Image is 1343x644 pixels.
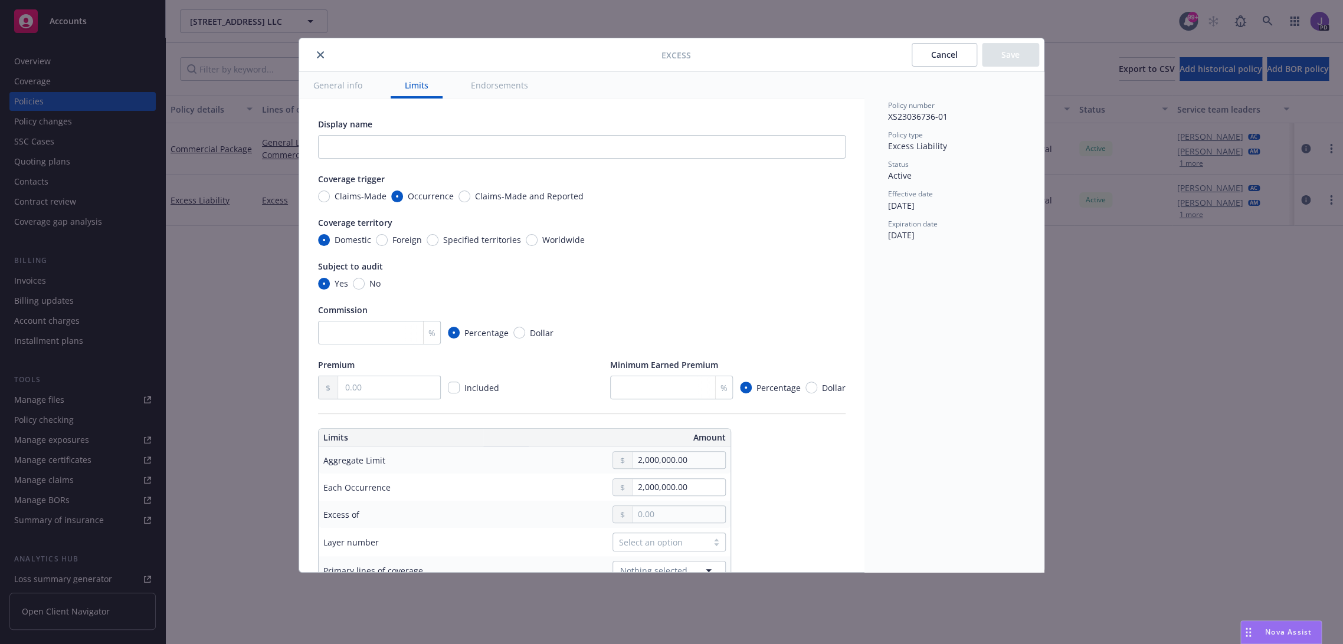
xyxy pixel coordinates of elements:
input: Foreign [376,234,388,246]
span: Policy type [888,130,923,140]
input: Worldwide [526,234,538,246]
span: Foreign [392,234,422,246]
input: 0.00 [633,506,725,523]
span: % [428,327,435,339]
input: Dollar [805,382,817,393]
div: Aggregate Limit [323,454,385,466]
th: Limits [319,429,483,446]
button: General info [299,72,376,98]
button: Nova Assist [1240,620,1322,644]
input: Specified territories [427,234,438,246]
span: Expiration date [888,219,938,229]
input: Occurrence [391,190,403,202]
span: Occurrence [408,190,454,202]
span: [DATE] [888,200,915,211]
input: No [353,278,365,290]
span: Yes [335,277,348,290]
span: % [720,382,728,394]
div: Primary lines of coverage [323,564,423,577]
th: Amount [529,429,731,446]
button: Limits [391,72,443,98]
span: Included [464,382,499,393]
input: Claims-Made [318,190,330,202]
input: Yes [318,278,330,290]
span: Excess [661,49,691,61]
span: Domestic [335,234,371,246]
span: Coverage territory [318,217,392,228]
button: Endorsements [457,72,542,98]
span: Percentage [464,327,509,339]
span: Display name [318,119,372,130]
span: Dollar [822,382,846,394]
span: Percentage [756,382,801,394]
input: 0.00 [633,479,725,495]
span: Claims-Made [335,190,386,202]
span: Commission [318,304,368,316]
input: Dollar [513,327,525,339]
span: Subject to audit [318,261,383,272]
input: 0.00 [338,376,440,399]
span: Nova Assist [1265,627,1312,637]
span: Coverage trigger [318,173,385,185]
button: Cancel [912,43,977,67]
span: Excess Liability [888,140,947,152]
span: [DATE] [888,229,915,241]
input: Percentage [740,382,752,393]
span: Policy number [888,100,935,110]
div: Each Occurrence [323,481,391,494]
div: Select an option [619,536,702,548]
input: 0.00 [633,452,725,468]
div: Excess of [323,508,359,521]
div: Drag to move [1241,621,1256,643]
span: Premium [318,359,355,370]
span: Status [888,159,909,169]
span: Worldwide [542,234,585,246]
input: Domestic [318,234,330,246]
span: No [369,277,381,290]
span: Specified territories [443,234,521,246]
span: Claims-Made and Reported [475,190,584,202]
span: Minimum Earned Premium [610,359,718,370]
span: Nothing selected [620,564,687,577]
input: Percentage [448,327,460,339]
span: Active [888,170,912,181]
button: close [313,48,327,62]
span: Effective date [888,189,933,199]
span: Dollar [530,327,553,339]
div: Layer number [323,536,379,548]
span: XS23036736-01 [888,111,948,122]
button: Nothing selected [612,561,726,580]
input: Claims-Made and Reported [458,190,470,202]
